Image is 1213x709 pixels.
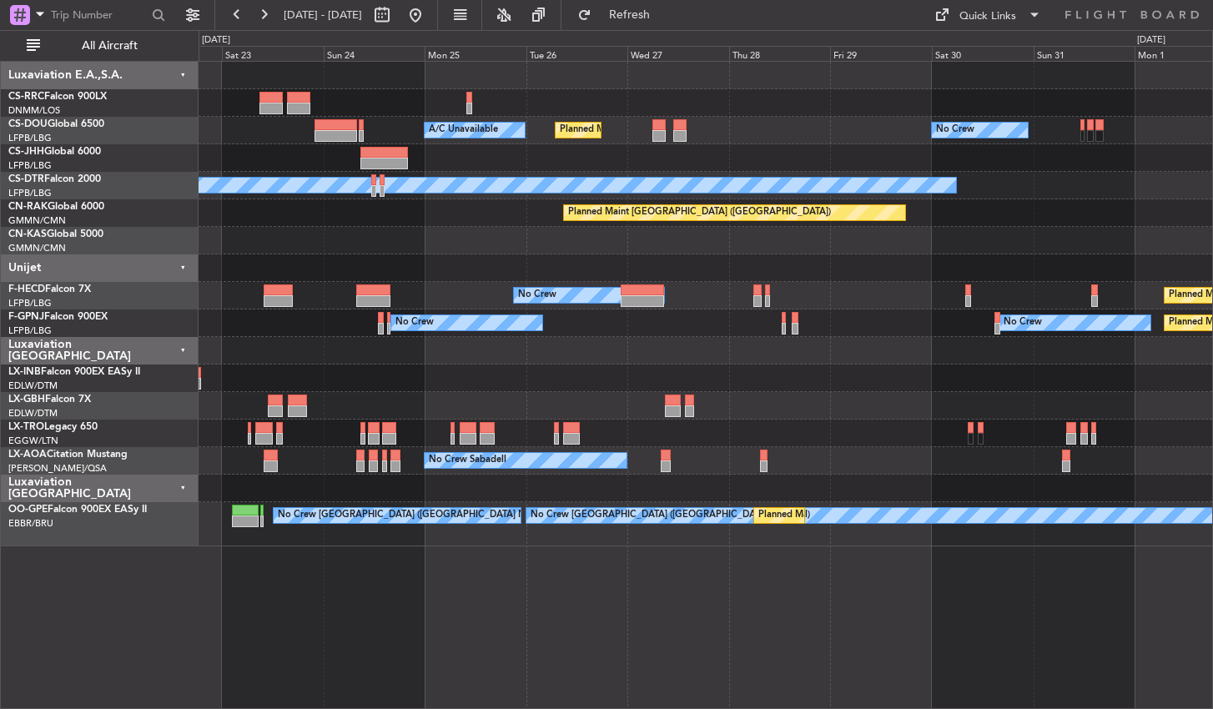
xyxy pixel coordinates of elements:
div: Sat 30 [932,46,1034,61]
span: LX-TRO [8,422,44,432]
a: CS-JHHGlobal 6000 [8,147,101,157]
div: Planned Maint [GEOGRAPHIC_DATA] ([GEOGRAPHIC_DATA] National) [758,503,1060,528]
a: LFPB/LBG [8,159,52,172]
div: Sat 23 [222,46,324,61]
div: Planned Maint [GEOGRAPHIC_DATA] ([GEOGRAPHIC_DATA]) [568,200,831,225]
div: No Crew [518,283,556,308]
div: [DATE] [1137,33,1165,48]
div: Thu 28 [729,46,831,61]
div: [DATE] [202,33,230,48]
span: [DATE] - [DATE] [284,8,362,23]
div: No Crew [936,118,974,143]
a: LX-AOACitation Mustang [8,450,128,460]
span: CN-RAK [8,202,48,212]
a: EDLW/DTM [8,407,58,420]
span: Refresh [595,9,665,21]
span: CS-DOU [8,119,48,129]
a: LX-TROLegacy 650 [8,422,98,432]
a: GMMN/CMN [8,214,66,227]
div: No Crew [GEOGRAPHIC_DATA] ([GEOGRAPHIC_DATA] National) [531,503,810,528]
a: CS-DOUGlobal 6500 [8,119,104,129]
a: LX-GBHFalcon 7X [8,395,91,405]
a: LFPB/LBG [8,187,52,199]
a: OO-GPEFalcon 900EX EASy II [8,505,147,515]
a: EDLW/DTM [8,380,58,392]
a: F-HECDFalcon 7X [8,284,91,294]
a: GMMN/CMN [8,242,66,254]
span: LX-GBH [8,395,45,405]
span: CS-RRC [8,92,44,102]
div: No Crew Sabadell [429,448,506,473]
div: Wed 27 [627,46,729,61]
span: CS-JHH [8,147,44,157]
a: LX-INBFalcon 900EX EASy II [8,367,140,377]
a: CS-DTRFalcon 2000 [8,174,101,184]
span: OO-GPE [8,505,48,515]
input: Trip Number [51,3,147,28]
a: LFPB/LBG [8,297,52,309]
span: CN-KAS [8,229,47,239]
div: No Crew [1004,310,1042,335]
a: [PERSON_NAME]/QSA [8,462,107,475]
span: CS-DTR [8,174,44,184]
a: EGGW/LTN [8,435,58,447]
div: Planned Maint [GEOGRAPHIC_DATA] ([GEOGRAPHIC_DATA]) [560,118,823,143]
div: Quick Links [959,8,1016,25]
div: A/C Unavailable [429,118,498,143]
a: CN-KASGlobal 5000 [8,229,103,239]
span: F-HECD [8,284,45,294]
span: LX-AOA [8,450,47,460]
a: EBBR/BRU [8,517,53,530]
a: LFPB/LBG [8,324,52,337]
div: Fri 29 [830,46,932,61]
button: All Aircraft [18,33,181,59]
a: LFPB/LBG [8,132,52,144]
div: Sun 31 [1034,46,1135,61]
div: No Crew [GEOGRAPHIC_DATA] ([GEOGRAPHIC_DATA] National) [278,503,557,528]
div: Tue 26 [526,46,628,61]
div: No Crew [395,310,434,335]
a: DNMM/LOS [8,104,60,117]
div: Mon 25 [425,46,526,61]
a: F-GPNJFalcon 900EX [8,312,108,322]
a: CS-RRCFalcon 900LX [8,92,107,102]
span: All Aircraft [43,40,176,52]
button: Quick Links [926,2,1049,28]
button: Refresh [570,2,670,28]
span: LX-INB [8,367,41,377]
a: CN-RAKGlobal 6000 [8,202,104,212]
div: Sun 24 [324,46,425,61]
span: F-GPNJ [8,312,44,322]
